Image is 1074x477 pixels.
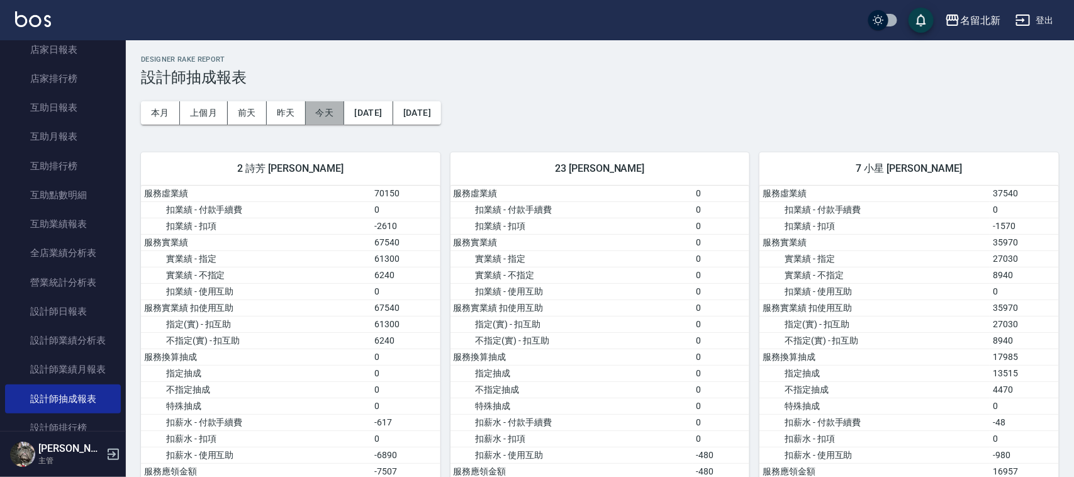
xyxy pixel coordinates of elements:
[5,384,121,413] a: 設計師抽成報表
[5,152,121,181] a: 互助排行榜
[141,365,371,381] td: 指定抽成
[990,332,1058,349] td: 8940
[693,365,749,381] td: 0
[693,316,749,332] td: 0
[344,101,393,125] button: [DATE]
[759,250,990,267] td: 實業績 - 指定
[228,101,267,125] button: 前天
[141,447,371,463] td: 扣薪水 - 使用互助
[1010,9,1059,32] button: 登出
[450,349,693,365] td: 服務換算抽成
[990,447,1058,463] td: -980
[450,300,693,316] td: 服務實業績 扣使用互助
[371,332,440,349] td: 6240
[759,447,990,463] td: 扣薪水 - 使用互助
[775,162,1044,175] span: 7 小星 [PERSON_NAME]
[393,101,441,125] button: [DATE]
[990,250,1058,267] td: 27030
[940,8,1005,33] button: 名留北新
[141,414,371,430] td: 扣薪水 - 付款手續費
[759,430,990,447] td: 扣薪水 - 扣項
[693,283,749,300] td: 0
[371,447,440,463] td: -6890
[5,268,121,297] a: 營業統計分析表
[450,267,693,283] td: 實業績 - 不指定
[371,283,440,300] td: 0
[5,239,121,267] a: 全店業績分析表
[450,316,693,332] td: 指定(實) - 扣互助
[759,234,990,250] td: 服務實業績
[450,430,693,447] td: 扣薪水 - 扣項
[450,218,693,234] td: 扣業績 - 扣項
[141,186,371,202] td: 服務虛業績
[693,234,749,250] td: 0
[990,365,1058,381] td: 13515
[990,398,1058,414] td: 0
[759,201,990,218] td: 扣業績 - 付款手續費
[693,398,749,414] td: 0
[990,267,1058,283] td: 8940
[759,316,990,332] td: 指定(實) - 扣互助
[141,201,371,218] td: 扣業績 - 付款手續費
[306,101,345,125] button: 今天
[759,218,990,234] td: 扣業績 - 扣項
[759,300,990,316] td: 服務實業績 扣使用互助
[759,365,990,381] td: 指定抽成
[141,381,371,398] td: 不指定抽成
[450,381,693,398] td: 不指定抽成
[759,283,990,300] td: 扣業績 - 使用互助
[371,267,440,283] td: 6240
[990,349,1058,365] td: 17985
[693,300,749,316] td: 0
[5,64,121,93] a: 店家排行榜
[693,250,749,267] td: 0
[141,349,371,365] td: 服務換算抽成
[5,355,121,384] a: 設計師業績月報表
[371,381,440,398] td: 0
[371,316,440,332] td: 61300
[141,332,371,349] td: 不指定(實) - 扣互助
[38,442,103,455] h5: [PERSON_NAME]
[990,201,1058,218] td: 0
[450,250,693,267] td: 實業績 - 指定
[5,413,121,442] a: 設計師排行榜
[759,349,990,365] td: 服務換算抽成
[5,122,121,151] a: 互助月報表
[141,55,1059,64] h2: Designer Rake Report
[909,8,934,33] button: save
[990,381,1058,398] td: 4470
[371,186,440,202] td: 70150
[5,210,121,239] a: 互助業績報表
[371,365,440,381] td: 0
[5,35,121,64] a: 店家日報表
[693,349,749,365] td: 0
[990,300,1058,316] td: 35970
[15,11,51,27] img: Logo
[371,234,440,250] td: 67540
[371,414,440,430] td: -617
[141,283,371,300] td: 扣業績 - 使用互助
[450,332,693,349] td: 不指定(實) - 扣互助
[990,218,1058,234] td: -1570
[5,181,121,210] a: 互助點數明細
[5,93,121,122] a: 互助日報表
[693,414,749,430] td: 0
[156,162,425,175] span: 2 詩芳 [PERSON_NAME]
[759,398,990,414] td: 特殊抽成
[990,234,1058,250] td: 35970
[693,430,749,447] td: 0
[450,201,693,218] td: 扣業績 - 付款手續費
[38,455,103,466] p: 主管
[141,234,371,250] td: 服務實業績
[267,101,306,125] button: 昨天
[450,365,693,381] td: 指定抽成
[960,13,1000,28] div: 名留北新
[450,283,693,300] td: 扣業績 - 使用互助
[693,201,749,218] td: 0
[990,414,1058,430] td: -48
[990,430,1058,447] td: 0
[371,201,440,218] td: 0
[990,186,1058,202] td: 37540
[759,414,990,430] td: 扣薪水 - 付款手續費
[5,326,121,355] a: 設計師業績分析表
